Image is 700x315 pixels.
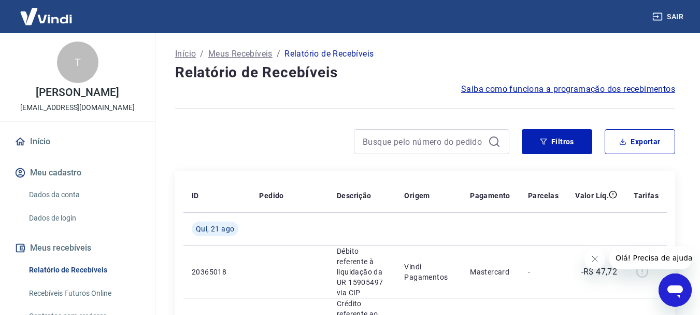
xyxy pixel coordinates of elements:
p: Origem [404,190,430,201]
button: Meu cadastro [12,161,142,184]
iframe: Botão para abrir a janela de mensagens [659,273,692,307]
p: / [277,48,280,60]
a: Início [175,48,196,60]
p: Pagamento [470,190,510,201]
p: / [200,48,204,60]
input: Busque pelo número do pedido [363,134,484,149]
button: Sair [650,7,688,26]
h4: Relatório de Recebíveis [175,62,675,83]
p: [EMAIL_ADDRESS][DOMAIN_NAME] [20,102,135,113]
span: Qui, 21 ago [196,224,234,234]
div: T [57,42,98,83]
p: Mastercard [470,267,511,277]
p: -R$ 47,72 [581,266,618,278]
p: Relatório de Recebíveis [284,48,374,60]
span: Olá! Precisa de ajuda? [6,7,87,16]
iframe: Fechar mensagem [584,249,605,269]
a: Dados da conta [25,184,142,206]
p: Descrição [337,190,372,201]
a: Início [12,130,142,153]
iframe: Mensagem da empresa [609,246,692,269]
p: Pedido [259,190,283,201]
p: ID [192,190,199,201]
p: Parcelas [528,190,559,201]
button: Meus recebíveis [12,237,142,259]
button: Exportar [605,129,675,154]
p: - [528,267,559,277]
p: 20365018 [192,267,242,277]
button: Filtros [522,129,592,154]
a: Dados de login [25,208,142,229]
a: Saiba como funciona a programação dos recebimentos [461,83,675,95]
p: [PERSON_NAME] [36,87,119,98]
p: Tarifas [634,190,659,201]
p: Valor Líq. [575,190,609,201]
p: Vindi Pagamentos [404,262,453,282]
img: Vindi [12,1,80,32]
a: Recebíveis Futuros Online [25,283,142,304]
a: Meus Recebíveis [208,48,273,60]
a: Relatório de Recebíveis [25,259,142,281]
p: Débito referente à liquidação da UR 15905497 via CIP [337,246,388,298]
